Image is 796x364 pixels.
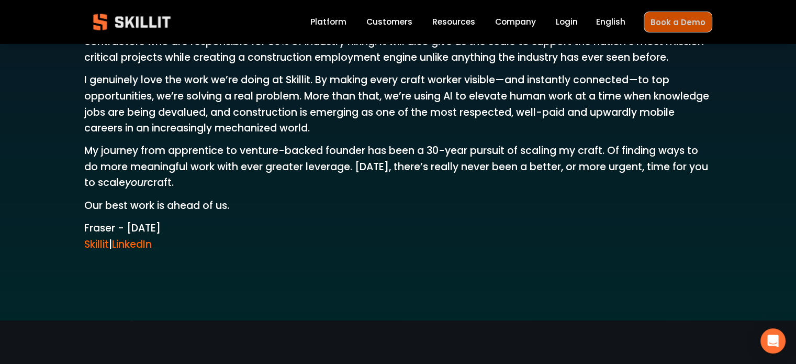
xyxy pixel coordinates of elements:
span: Our best work is ahead of us. [84,198,229,212]
a: Skillit [84,237,109,251]
a: Customers [366,15,412,29]
a: Platform [310,15,346,29]
span: Resources [432,16,475,28]
div: Open Intercom Messenger [760,328,786,354]
p: Fraser - [DATE] | [84,220,712,252]
div: language picker [596,15,625,29]
span: English [596,16,625,28]
img: Skillit [84,6,180,38]
p: I genuinely love the work we’re doing at Skillit. By making every craft worker visible—and instan... [84,72,712,137]
a: Book a Demo [644,12,712,32]
em: your [125,175,147,190]
span: In response, we’re gearing up to onboard and digitize 2 million workers nationwide over the next ... [84,2,710,64]
p: My journey from apprentice to venture-backed founder has been a 30-year pursuit of scaling my cra... [84,143,712,191]
a: folder dropdown [432,15,475,29]
a: Company [495,15,536,29]
a: Login [556,15,578,29]
a: LinkedIn [112,237,152,251]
